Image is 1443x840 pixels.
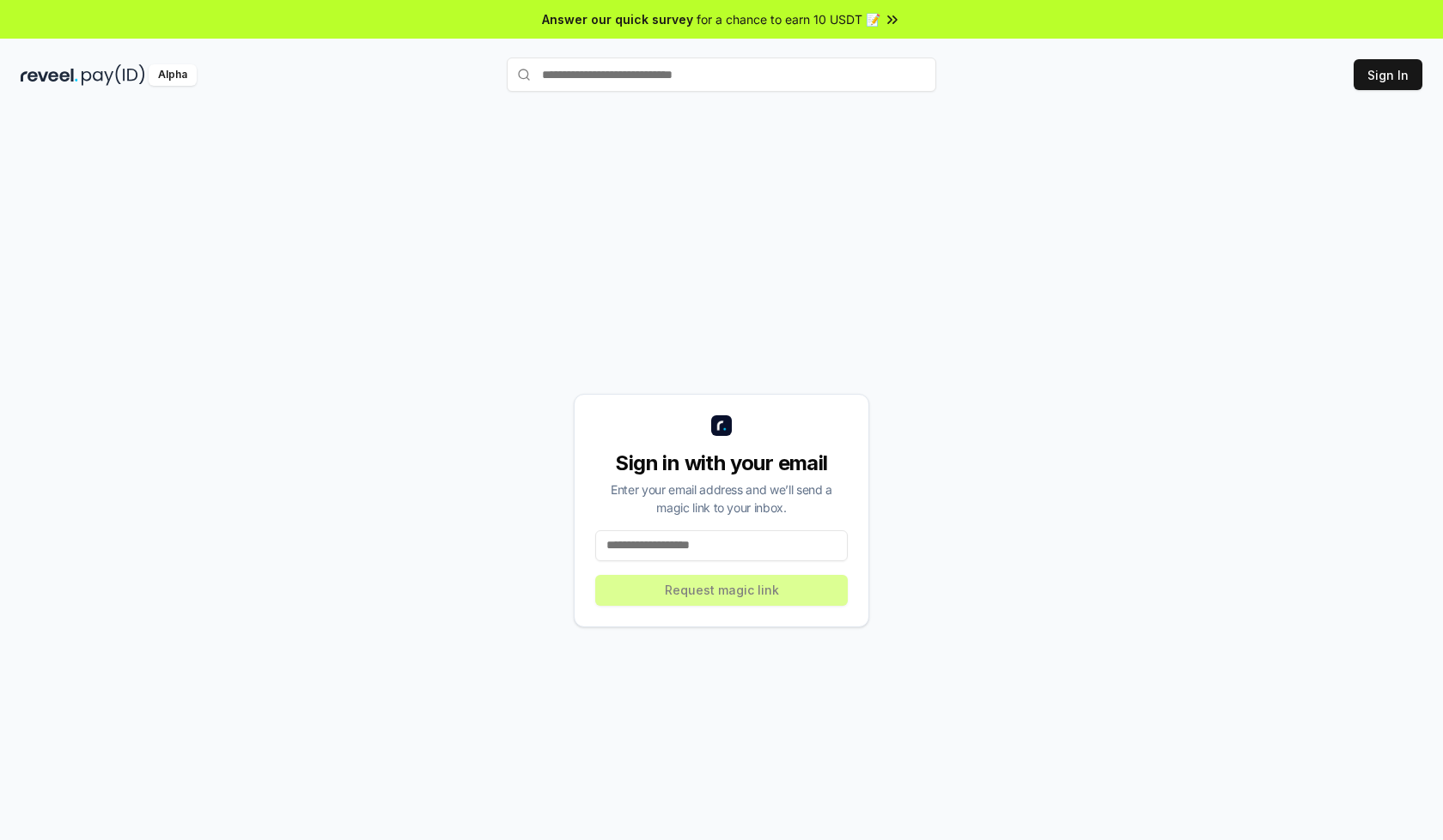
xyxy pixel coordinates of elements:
[711,415,732,436] img: logo_small
[82,64,145,86] img: pay_id
[1354,59,1422,90] button: Sign In
[595,480,848,517] div: Enter your email address and we’ll send a magic link to your inbox.
[21,64,78,86] img: reveel_dark
[595,450,848,477] div: Sign in with your email
[542,10,693,28] span: Answer our quick survey
[697,10,880,28] span: for a chance to earn 10 USDT 📝
[149,64,197,86] div: Alpha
